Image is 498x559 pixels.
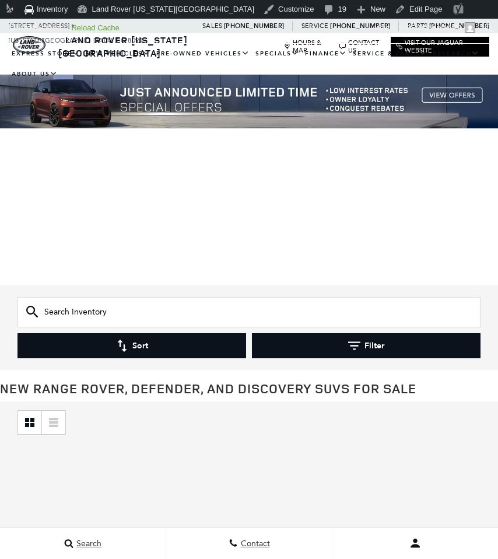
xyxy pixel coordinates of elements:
[332,529,498,558] button: user-profile-menu
[252,333,481,358] button: Filter
[71,23,119,32] strong: Reload Cache
[83,44,153,64] a: New Vehicles
[9,44,83,64] a: EXPRESS STORE
[9,44,489,85] nav: Main Navigation
[238,539,270,548] span: Contact
[17,297,481,327] input: Search Inventory
[224,22,284,30] a: [PHONE_NUMBER]
[370,19,480,37] a: Howdy,[PERSON_NAME]
[399,23,461,32] span: [PERSON_NAME]
[17,333,246,358] button: Sort
[13,36,45,54] img: Land Rover
[302,44,350,64] a: Finance
[67,19,124,37] a: Reload Cache
[202,19,224,33] span: Sales
[73,539,101,548] span: Search
[430,44,482,64] a: Research
[284,39,334,54] a: Hours & Map
[330,22,390,30] a: [PHONE_NUMBER]
[21,19,61,37] span: Geolocation
[13,36,45,54] a: land-rover
[9,64,61,85] a: About Us
[153,44,252,64] a: Pre-Owned Vehicles
[301,19,330,33] span: Service
[350,44,430,64] a: Service & Parts
[339,39,385,54] a: Contact Us
[396,39,484,54] a: Visit Our Jaguar Website
[252,44,302,64] a: Specials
